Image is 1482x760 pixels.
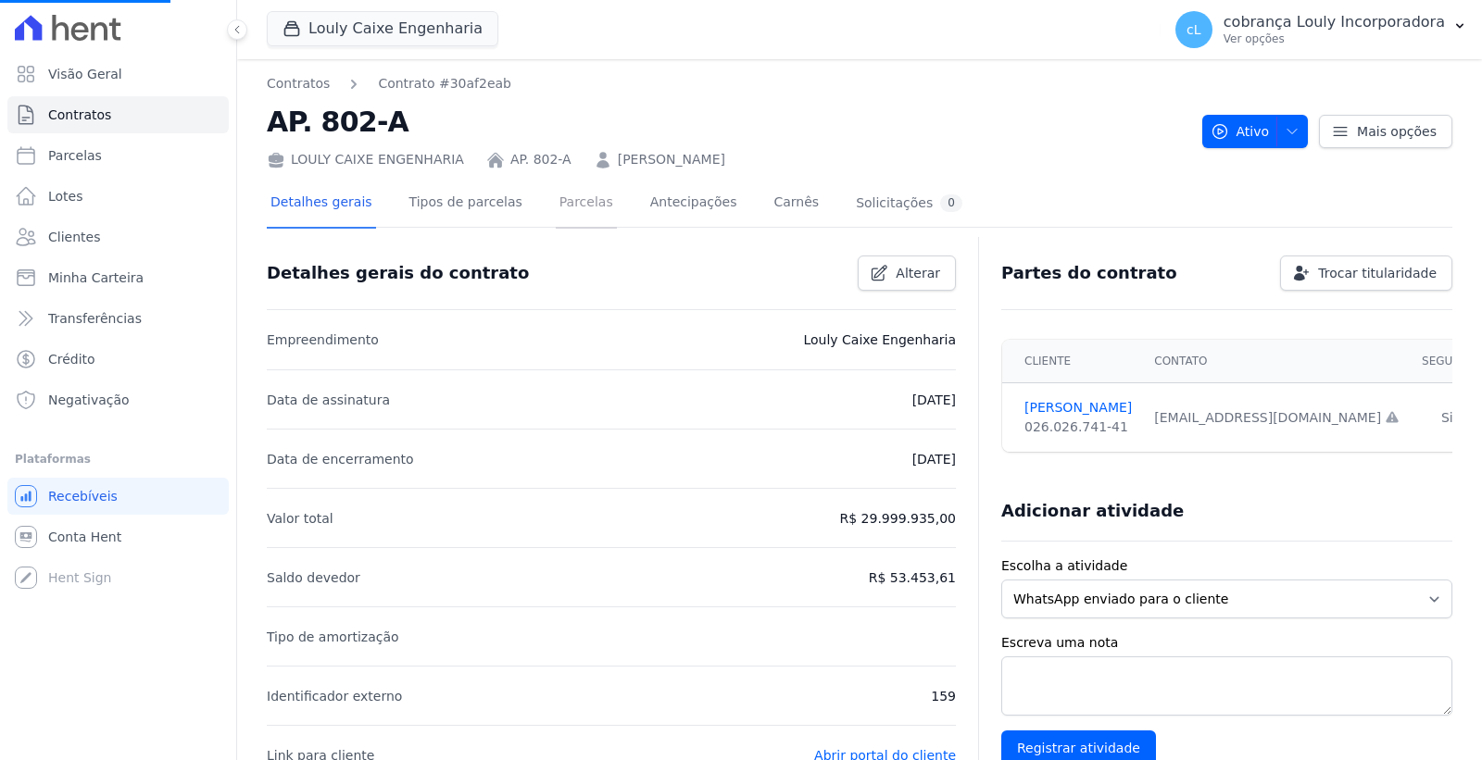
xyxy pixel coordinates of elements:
span: Trocar titularidade [1318,264,1437,282]
span: Transferências [48,309,142,328]
span: Crédito [48,350,95,368]
a: Solicitações0 [852,180,966,229]
a: Antecipações [647,180,741,229]
a: [PERSON_NAME] [618,150,725,169]
div: 026.026.741-41 [1024,417,1132,437]
a: Detalhes gerais [267,180,376,229]
a: Minha Carteira [7,259,229,296]
span: Mais opções [1357,122,1437,141]
a: Contrato #30af2eab [378,74,511,93]
a: Carnês [770,180,823,229]
p: Valor total [267,507,333,530]
span: Negativação [48,391,130,409]
a: Parcelas [556,180,617,229]
a: AP. 802-A [510,150,571,169]
a: Alterar [858,255,956,291]
p: [DATE] [912,389,956,411]
p: Tipo de amortização [267,626,399,648]
span: Parcelas [48,146,102,165]
p: cobrança Louly Incorporadora [1224,13,1445,31]
p: Louly Caixe Engenharia [803,329,956,351]
a: Trocar titularidade [1280,255,1452,291]
a: Parcelas [7,137,229,174]
p: Ver opções [1224,31,1445,46]
h2: AP. 802-A [267,101,1187,143]
button: Louly Caixe Engenharia [267,11,498,46]
p: R$ 53.453,61 [869,567,956,589]
p: 159 [931,685,956,707]
button: cL cobrança Louly Incorporadora Ver opções [1161,4,1482,56]
span: Recebíveis [48,487,118,505]
h3: Partes do contrato [1001,262,1177,284]
p: Data de assinatura [267,389,390,411]
div: Plataformas [15,448,221,470]
span: Visão Geral [48,65,122,83]
a: Contratos [267,74,330,93]
span: Lotes [48,187,83,206]
div: LOULY CAIXE ENGENHARIA [267,150,464,169]
a: Lotes [7,178,229,215]
span: cL [1187,23,1201,36]
span: Contratos [48,106,111,124]
p: Data de encerramento [267,448,414,470]
label: Escreva uma nota [1001,633,1452,653]
a: Crédito [7,341,229,378]
p: [DATE] [912,448,956,470]
a: Transferências [7,300,229,337]
a: Tipos de parcelas [406,180,526,229]
div: [EMAIL_ADDRESS][DOMAIN_NAME] [1154,408,1400,428]
p: R$ 29.999.935,00 [839,507,956,530]
p: Saldo devedor [267,567,360,589]
span: Ativo [1211,115,1270,148]
span: Minha Carteira [48,268,144,287]
a: Recebíveis [7,478,229,515]
button: Ativo [1202,115,1309,148]
a: [PERSON_NAME] [1024,398,1132,417]
label: Escolha a atividade [1001,556,1452,576]
p: Identificador externo [267,685,402,707]
p: Empreendimento [267,329,379,351]
h3: Adicionar atividade [1001,500,1184,522]
a: Negativação [7,381,229,418]
nav: Breadcrumb [267,74,511,93]
a: Contratos [7,96,229,133]
div: 0 [940,194,962,212]
nav: Breadcrumb [267,74,1187,93]
th: Contato [1143,340,1411,383]
a: Visão Geral [7,56,229,93]
th: Cliente [1002,340,1143,383]
span: Clientes [48,228,100,246]
h3: Detalhes gerais do contrato [267,262,529,284]
span: Alterar [896,264,940,282]
span: Conta Hent [48,528,121,546]
a: Mais opções [1319,115,1452,148]
div: Solicitações [856,194,962,212]
a: Clientes [7,218,229,255]
a: Conta Hent [7,518,229,555]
